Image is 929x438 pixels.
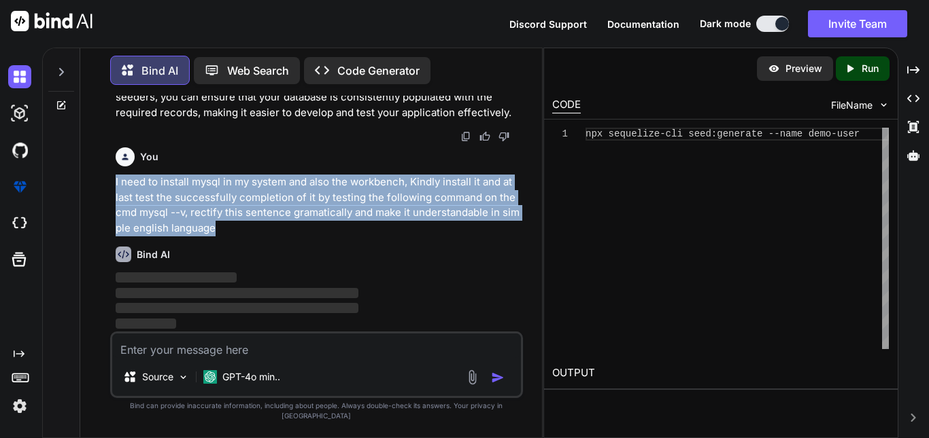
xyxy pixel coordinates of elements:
p: Web Search [227,62,289,79]
span: FileName [831,98,873,112]
img: icon [491,371,505,384]
h2: OUTPUT [544,357,898,389]
img: cloudideIcon [8,212,31,235]
p: Code Generator [337,62,420,79]
div: CODE [552,97,581,113]
span: ‌ [116,303,358,313]
img: darkChat [8,65,31,88]
h6: Bind AI [137,248,170,261]
img: settings [8,395,31,418]
span: Documentation [607,18,679,30]
span: ‌ [116,318,176,329]
img: githubDark [8,139,31,162]
img: GPT-4o mini [203,370,217,384]
img: preview [768,62,780,75]
h6: You [140,150,158,164]
p: Preview [786,62,822,75]
button: Discord Support [509,17,587,31]
span: Discord Support [509,18,587,30]
img: like [479,131,490,142]
p: GPT-4o min.. [222,370,280,384]
img: dislike [499,131,509,142]
img: chevron down [878,99,890,111]
p: Bind AI [141,62,178,79]
span: ‌ [116,272,237,282]
button: Invite Team [808,10,907,37]
img: darkAi-studio [8,102,31,125]
p: I need to install mysql in my system and also the workbench, Kindly install it and at last test t... [116,175,520,236]
span: Dark mode [700,17,751,31]
img: Bind AI [11,11,92,31]
button: Documentation [607,17,679,31]
span: ‌ [116,288,358,298]
span: npx sequelize-cli seed:generate --name demo-user [586,128,860,139]
img: copy [460,131,471,142]
p: Bind can provide inaccurate information, including about people. Always double-check its answers.... [110,401,523,421]
img: Pick Models [178,371,189,383]
p: Source [142,370,173,384]
div: 1 [552,128,568,141]
img: premium [8,175,31,198]
p: Run [862,62,879,75]
img: attachment [464,369,480,385]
